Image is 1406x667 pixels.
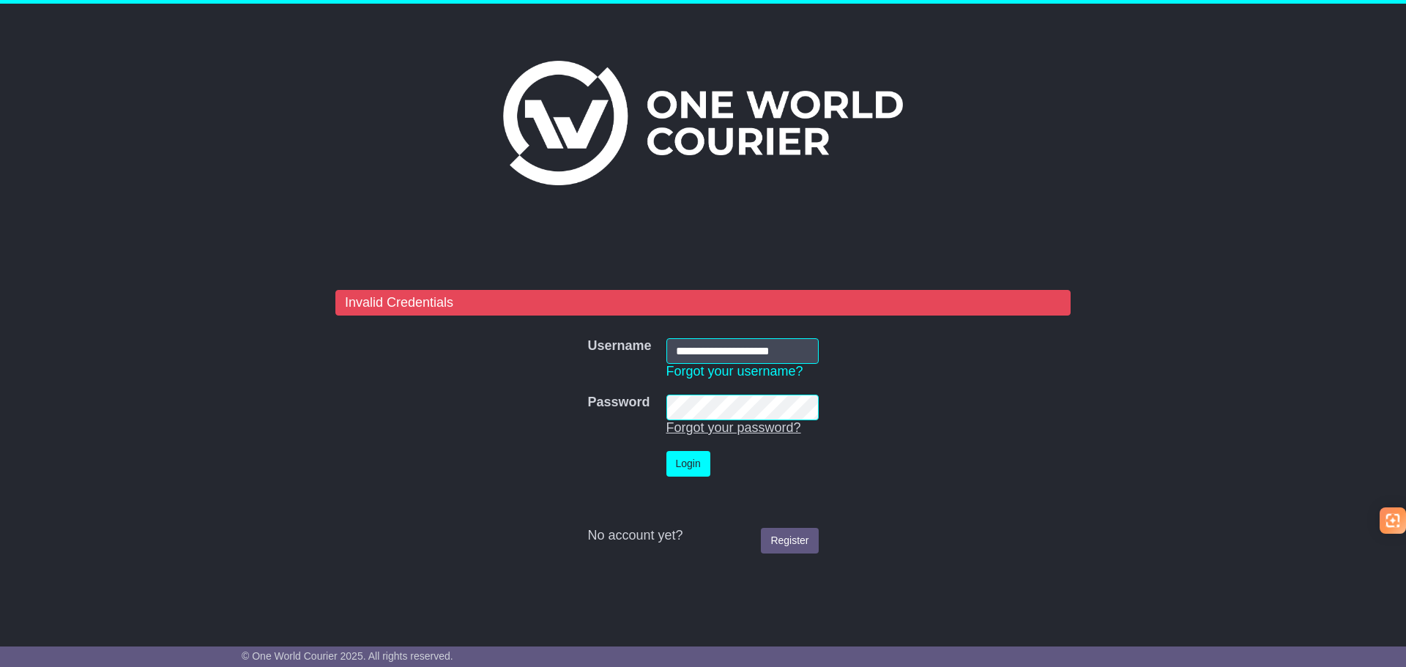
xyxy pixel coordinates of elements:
[587,528,818,544] div: No account yet?
[587,395,650,411] label: Password
[761,528,818,554] a: Register
[587,338,651,354] label: Username
[666,364,803,379] a: Forgot your username?
[242,650,453,662] span: © One World Courier 2025. All rights reserved.
[503,61,903,185] img: One World
[666,420,801,435] a: Forgot your password?
[666,451,710,477] button: Login
[335,290,1071,316] div: Invalid Credentials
